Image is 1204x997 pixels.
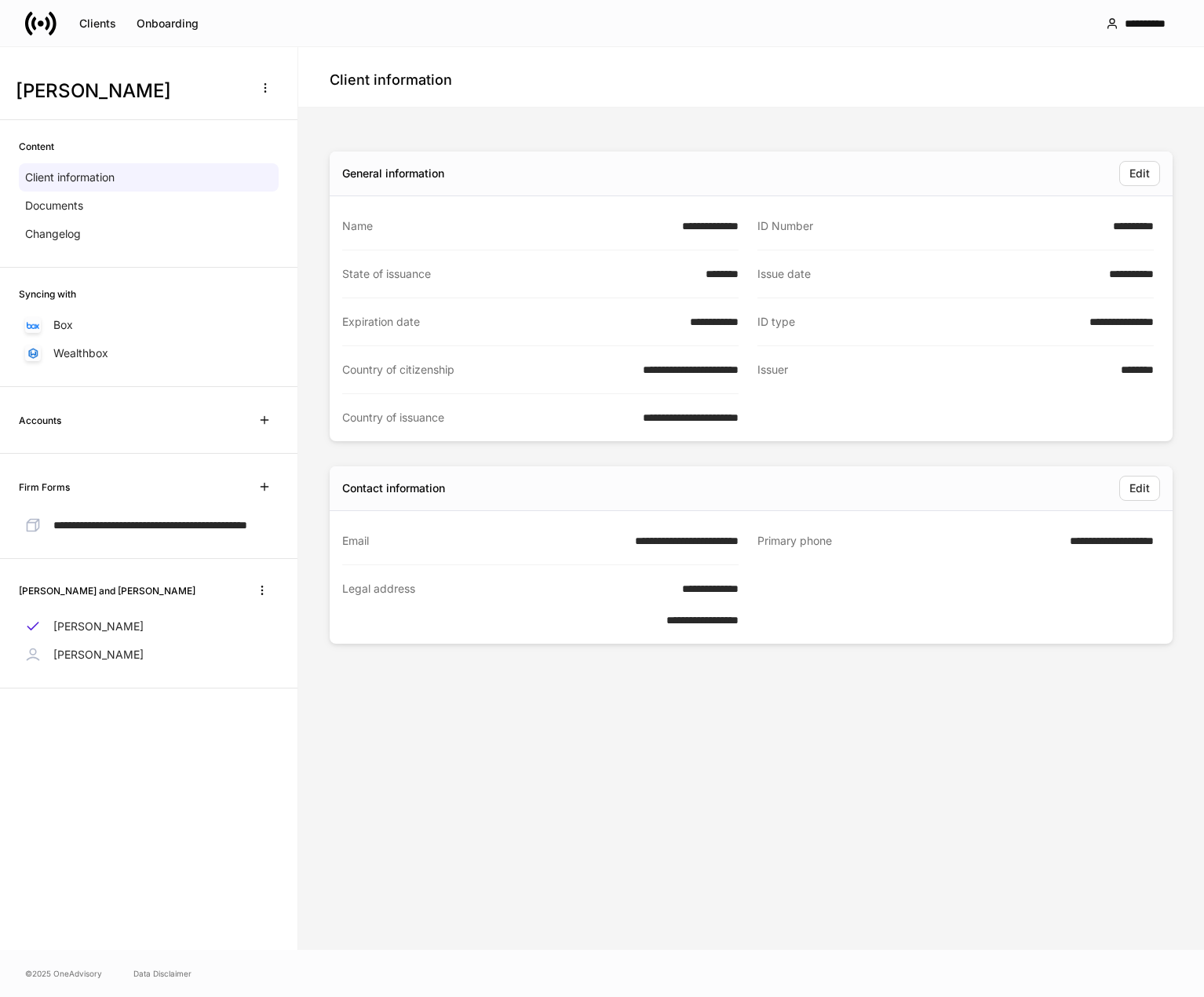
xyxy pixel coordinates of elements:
[133,967,192,980] a: Data Disclaimer
[25,198,83,214] p: Documents
[25,226,81,242] p: Changelog
[19,192,279,220] a: Documents
[342,166,444,181] div: General information
[53,647,144,663] p: [PERSON_NAME]
[19,480,70,495] h6: Firm Forms
[19,163,279,192] a: Client information
[757,218,1104,234] div: ID Number
[19,220,279,248] a: Changelog
[330,71,452,89] h4: Client information
[1119,161,1160,186] button: Edit
[79,18,116,29] div: Clients
[1129,168,1150,179] div: Edit
[137,18,199,29] div: Onboarding
[342,410,633,425] div: Country of issuance
[342,314,680,330] div: Expiration date
[16,79,243,104] h3: [PERSON_NAME]
[1119,476,1160,501] button: Edit
[25,170,115,185] p: Client information
[342,480,445,496] div: Contact information
[126,11,209,36] button: Onboarding
[342,362,633,378] div: Country of citizenship
[53,619,144,634] p: [PERSON_NAME]
[19,583,195,598] h6: [PERSON_NAME] and [PERSON_NAME]
[757,533,1060,550] div: Primary phone
[19,287,76,301] h6: Syncing with
[342,581,657,628] div: Legal address
[19,339,279,367] a: Wealthbox
[757,362,1111,378] div: Issuer
[342,266,696,282] div: State of issuance
[27,322,39,329] img: oYqM9ojoZLfzCHUefNbBcWHcyDPbQKagtYciMC8pFl3iZXy3dU33Uwy+706y+0q2uJ1ghNQf2OIHrSh50tUd9HaB5oMc62p0G...
[19,311,279,339] a: Box
[342,533,626,549] div: Email
[19,641,279,669] a: [PERSON_NAME]
[25,967,102,980] span: © 2025 OneAdvisory
[69,11,126,36] button: Clients
[53,345,108,361] p: Wealthbox
[757,314,1080,330] div: ID type
[757,266,1100,282] div: Issue date
[19,612,279,641] a: [PERSON_NAME]
[19,139,54,154] h6: Content
[1129,483,1150,494] div: Edit
[53,317,73,333] p: Box
[19,413,61,428] h6: Accounts
[342,218,673,234] div: Name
